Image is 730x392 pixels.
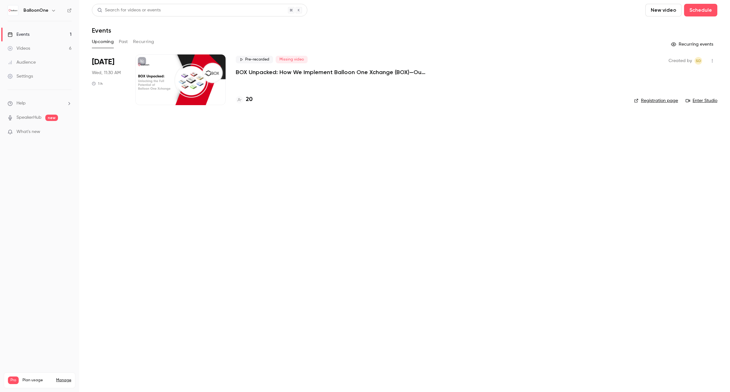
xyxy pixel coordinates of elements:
div: Audience [8,59,36,66]
div: 1 h [92,81,103,86]
a: BOX Unpacked: How We Implement Balloon One Xchange (BOX)—Our Proven Project Methodology [236,68,426,76]
span: Wed, 11:30 AM [92,70,121,76]
button: Recurring events [668,39,717,49]
iframe: Noticeable Trigger [64,129,72,135]
span: new [45,115,58,121]
span: Pro [8,376,19,384]
button: Schedule [684,4,717,16]
button: Recurring [133,37,154,47]
span: Plan usage [22,378,52,383]
h6: BalloonOne [23,7,48,14]
span: SD [696,57,701,65]
div: Videos [8,45,30,52]
a: SpeakerHub [16,114,42,121]
button: Past [119,37,128,47]
button: New video [645,4,682,16]
span: Missing video [276,56,308,63]
div: Search for videos or events [97,7,161,14]
a: Manage [56,378,71,383]
div: Events [8,31,29,38]
div: Settings [8,73,33,79]
a: 20 [236,95,253,104]
span: [DATE] [92,57,114,67]
img: BalloonOne [8,5,18,16]
h4: 20 [246,95,253,104]
div: Sep 10 Wed, 11:30 AM (Europe/London) [92,54,125,105]
button: Upcoming [92,37,114,47]
h1: Events [92,27,111,34]
li: help-dropdown-opener [8,100,72,107]
span: Sitara Duggal [695,57,702,65]
a: Registration page [634,98,678,104]
span: Pre-recorded [236,56,273,63]
span: What's new [16,129,40,135]
span: Created by [669,57,692,65]
span: Help [16,100,26,107]
a: Enter Studio [686,98,717,104]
